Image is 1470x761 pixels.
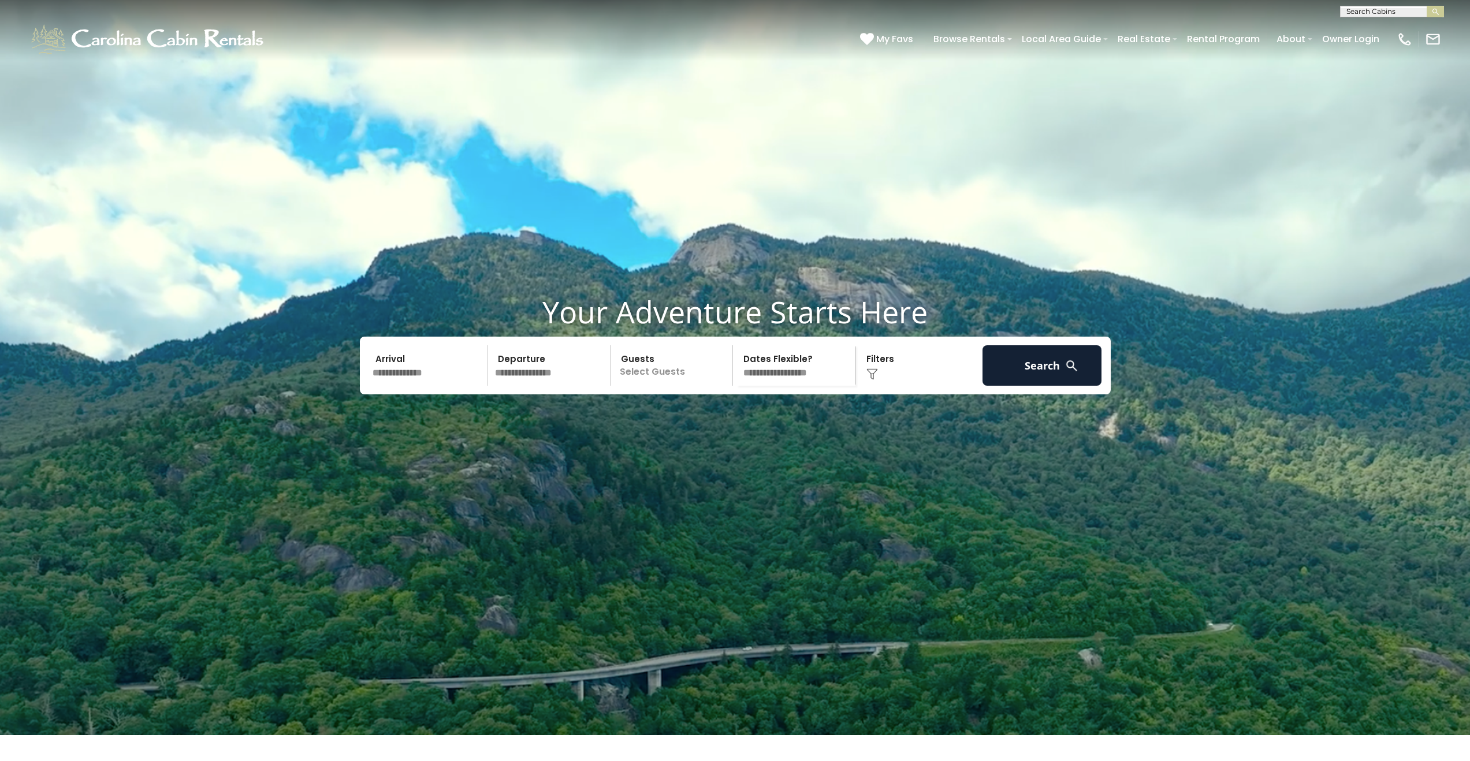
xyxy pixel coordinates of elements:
[614,345,733,386] p: Select Guests
[1016,29,1107,49] a: Local Area Guide
[876,32,913,46] span: My Favs
[1425,31,1441,47] img: mail-regular-white.png
[1271,29,1311,49] a: About
[1316,29,1385,49] a: Owner Login
[860,32,916,47] a: My Favs
[9,294,1461,330] h1: Your Adventure Starts Here
[29,22,269,57] img: White-1-1-2.png
[1112,29,1176,49] a: Real Estate
[928,29,1011,49] a: Browse Rentals
[1181,29,1266,49] a: Rental Program
[1065,359,1079,373] img: search-regular-white.png
[1397,31,1413,47] img: phone-regular-white.png
[983,345,1102,386] button: Search
[866,368,878,380] img: filter--v1.png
